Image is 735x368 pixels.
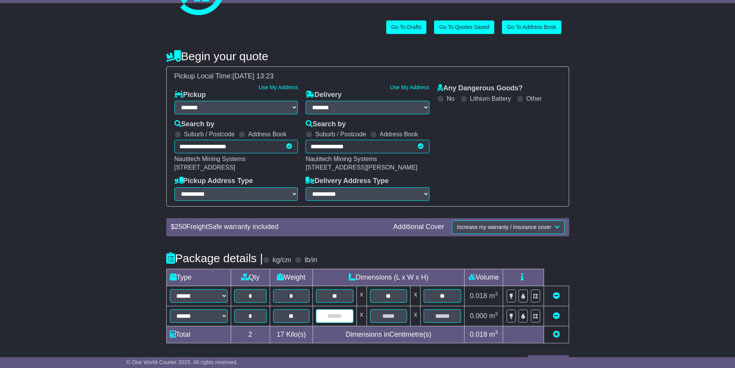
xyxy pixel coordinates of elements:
a: Go To Address Book [502,20,561,34]
label: lb/in [304,256,317,265]
h4: Package details | [166,252,263,265]
td: Type [166,269,231,286]
span: 17 [277,331,284,338]
label: Search by [174,120,215,129]
label: Suburb / Postcode [184,131,235,138]
label: Suburb / Postcode [315,131,366,138]
span: Increase my warranty / insurance cover [457,224,551,230]
td: 2 [231,326,270,343]
span: [DATE] 13:23 [233,72,274,80]
div: Pickup Local Time: [171,72,565,81]
sup: 3 [495,311,498,317]
span: Nautitech Mining Systems [174,156,246,162]
td: Volume [465,269,503,286]
sup: 3 [495,329,498,335]
label: Pickup Address Type [174,177,253,185]
a: Use My Address [390,84,429,90]
span: 0.000 [470,312,487,320]
label: Search by [306,120,346,129]
label: Address Book [248,131,287,138]
sup: 3 [495,291,498,297]
a: Go To Quotes Saved [434,20,494,34]
td: Total [166,326,231,343]
a: Remove this item [553,312,560,320]
label: Other [526,95,542,102]
label: Address Book [380,131,418,138]
td: Dimensions (L x W x H) [313,269,465,286]
span: [STREET_ADDRESS] [174,164,235,171]
label: kg/cm [272,256,291,265]
label: Delivery [306,91,341,99]
label: Pickup [174,91,206,99]
span: m [489,312,498,320]
td: x [411,306,421,326]
label: Delivery Address Type [306,177,389,185]
td: Kilo(s) [270,326,313,343]
span: Nautitech Mining Systems [306,156,377,162]
span: © One World Courier 2025. All rights reserved. [127,359,238,365]
td: x [357,286,367,306]
div: Additional Cover [389,223,448,231]
span: 0.018 [470,331,487,338]
span: m [489,331,498,338]
a: Remove this item [553,292,560,300]
td: x [411,286,421,306]
label: Lithium Battery [470,95,511,102]
label: No [447,95,455,102]
td: x [357,306,367,326]
span: m [489,292,498,300]
span: 0.018 [470,292,487,300]
span: [STREET_ADDRESS][PERSON_NAME] [306,164,417,171]
label: Any Dangerous Goods? [437,84,523,93]
h4: Begin your quote [166,50,569,63]
td: Dimensions in Centimetre(s) [313,326,465,343]
a: Use My Address [259,84,298,90]
div: $ FreightSafe warranty included [167,223,390,231]
a: Add new item [553,331,560,338]
span: 250 [175,223,186,231]
a: Go To Drafts [386,20,426,34]
td: Qty [231,269,270,286]
button: Increase my warranty / insurance cover [452,220,564,234]
td: Weight [270,269,313,286]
